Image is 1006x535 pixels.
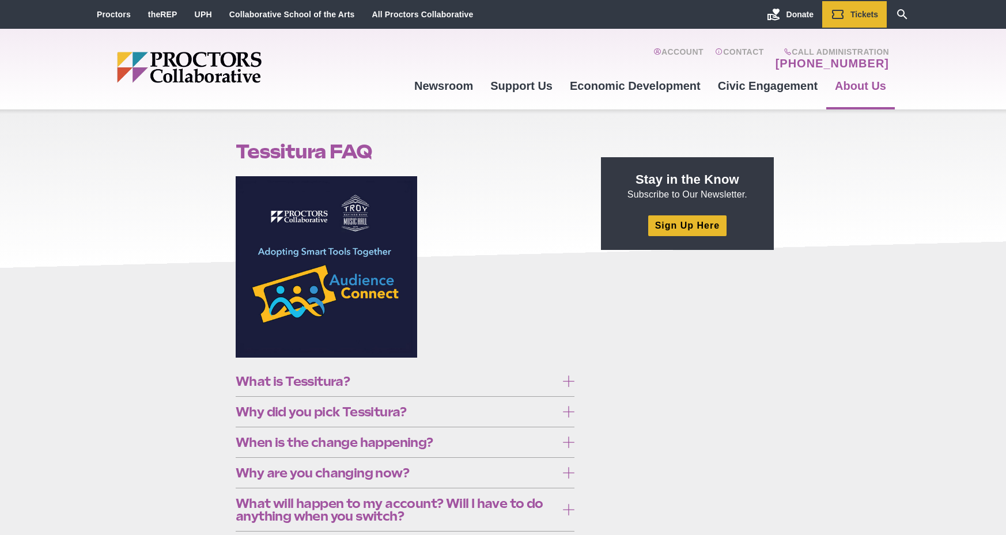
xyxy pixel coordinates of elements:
[195,10,212,19] a: UPH
[236,405,557,418] span: Why did you pick Tessitura?
[636,172,739,187] strong: Stay in the Know
[406,70,482,101] a: Newsroom
[601,264,774,408] iframe: Advertisement
[822,1,887,28] a: Tickets
[850,10,878,19] span: Tickets
[236,141,574,162] h1: Tessitura FAQ
[776,56,889,70] a: [PHONE_NUMBER]
[372,10,473,19] a: All Proctors Collaborative
[236,436,557,449] span: When is the change happening?
[887,1,918,28] a: Search
[648,215,727,236] a: Sign Up Here
[653,47,704,70] a: Account
[786,10,814,19] span: Donate
[236,497,557,522] span: What will happen to my account? Will I have to do anything when you switch?
[482,70,561,101] a: Support Us
[826,70,895,101] a: About Us
[148,10,177,19] a: theREP
[758,1,822,28] a: Donate
[97,10,131,19] a: Proctors
[772,47,889,56] span: Call Administration
[229,10,355,19] a: Collaborative School of the Arts
[715,47,764,70] a: Contact
[117,52,350,83] img: Proctors logo
[709,70,826,101] a: Civic Engagement
[236,375,557,388] span: What is Tessitura?
[561,70,709,101] a: Economic Development
[236,466,557,479] span: Why are you changing now?
[615,171,760,201] p: Subscribe to Our Newsletter.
